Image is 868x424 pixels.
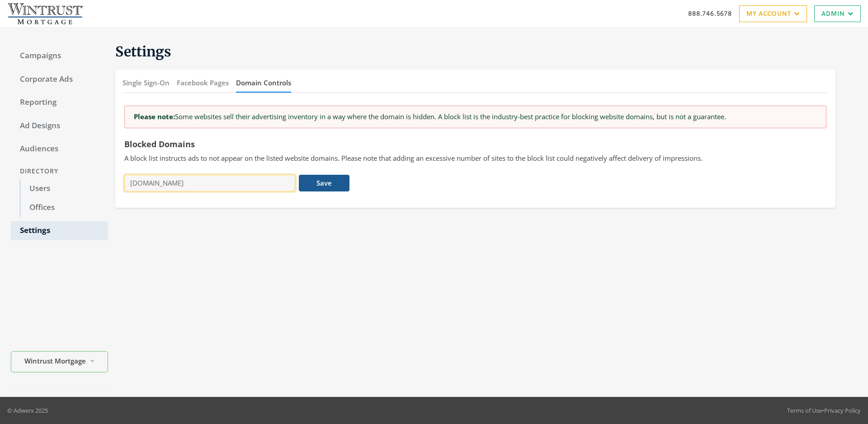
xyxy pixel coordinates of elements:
div: Some websites sell their advertising inventory in a way where the domain is hidden. A block list ... [124,106,826,128]
a: Audiences [11,140,108,158]
a: 888.746.5678 [688,9,732,18]
a: Terms of Use [787,406,822,415]
a: Offices [20,198,108,217]
h5: Blocked Domains [124,139,826,149]
button: Domain Controls [236,73,291,93]
span: Settings [115,43,171,60]
span: Wintrust Mortgage [24,356,86,366]
div: Directory [11,163,108,180]
button: Single Sign-On [123,73,170,93]
button: Facebook Pages [177,73,229,93]
a: Settings [11,221,108,240]
p: A block list instructs ads to not appear on the listed website domains. Please note that adding a... [124,153,826,163]
a: Admin [814,5,861,22]
a: Privacy Policy [824,406,861,415]
a: Users [20,179,108,198]
input: enter a domain [124,175,295,191]
div: • [787,406,861,415]
button: Wintrust Mortgage [11,351,108,373]
p: © Adwerx 2025 [7,406,48,415]
a: My Account [739,5,807,22]
a: Campaigns [11,47,108,65]
a: Reporting [11,93,108,112]
button: Save [299,175,349,191]
a: Corporate Ads [11,70,108,89]
img: Adwerx [7,2,83,25]
a: Ad Designs [11,116,108,135]
strong: Please note: [134,112,175,121]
